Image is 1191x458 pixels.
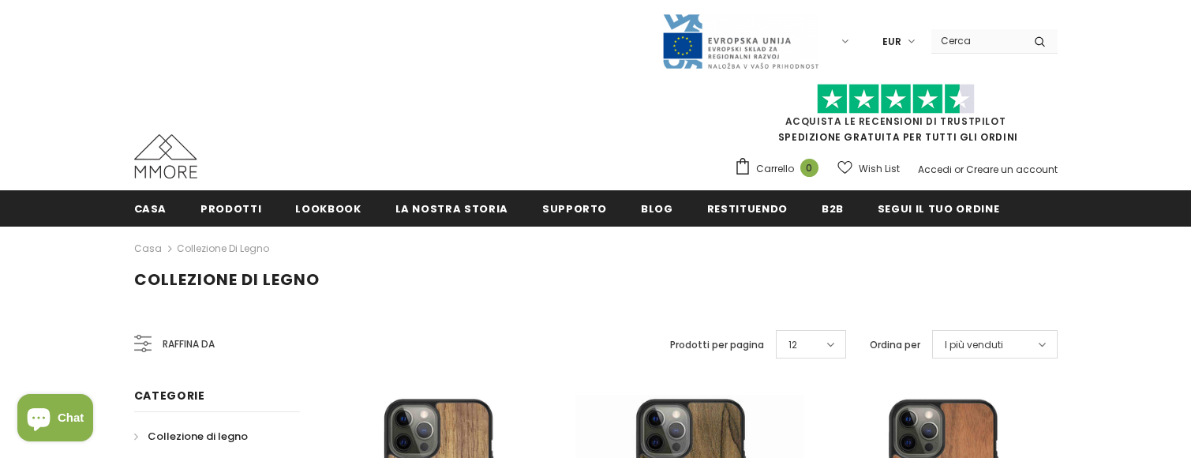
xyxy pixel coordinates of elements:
[788,337,797,353] span: 12
[148,429,248,444] span: Collezione di legno
[295,190,361,226] a: Lookbook
[837,155,900,182] a: Wish List
[707,190,788,226] a: Restituendo
[878,190,999,226] a: Segui il tuo ordine
[878,201,999,216] span: Segui il tuo ordine
[661,13,819,70] img: Javni Razpis
[134,388,205,404] span: Categorie
[670,337,764,353] label: Prodotti per pagina
[734,91,1058,144] span: SPEDIZIONE GRATUITA PER TUTTI GLI ORDINI
[13,394,98,445] inbox-online-store-chat: Shopify online store chat
[641,201,673,216] span: Blog
[817,84,975,114] img: Fidati di Pilot Stars
[756,161,794,177] span: Carrello
[177,242,269,255] a: Collezione di legno
[395,201,508,216] span: La nostra storia
[822,201,844,216] span: B2B
[870,337,920,353] label: Ordina per
[134,422,248,450] a: Collezione di legno
[707,201,788,216] span: Restituendo
[134,134,197,178] img: Casi MMORE
[661,34,819,47] a: Javni Razpis
[134,190,167,226] a: Casa
[200,201,261,216] span: Prodotti
[859,161,900,177] span: Wish List
[945,337,1003,353] span: I più venduti
[542,201,607,216] span: supporto
[800,159,818,177] span: 0
[163,336,215,353] span: Raffina da
[785,114,1006,128] a: Acquista le recensioni di TrustPilot
[734,157,826,181] a: Carrello 0
[134,201,167,216] span: Casa
[295,201,361,216] span: Lookbook
[542,190,607,226] a: supporto
[200,190,261,226] a: Prodotti
[966,163,1058,176] a: Creare un account
[395,190,508,226] a: La nostra storia
[931,29,1022,52] input: Search Site
[918,163,952,176] a: Accedi
[134,268,320,291] span: Collezione di legno
[641,190,673,226] a: Blog
[822,190,844,226] a: B2B
[882,34,901,50] span: EUR
[134,239,162,258] a: Casa
[954,163,964,176] span: or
